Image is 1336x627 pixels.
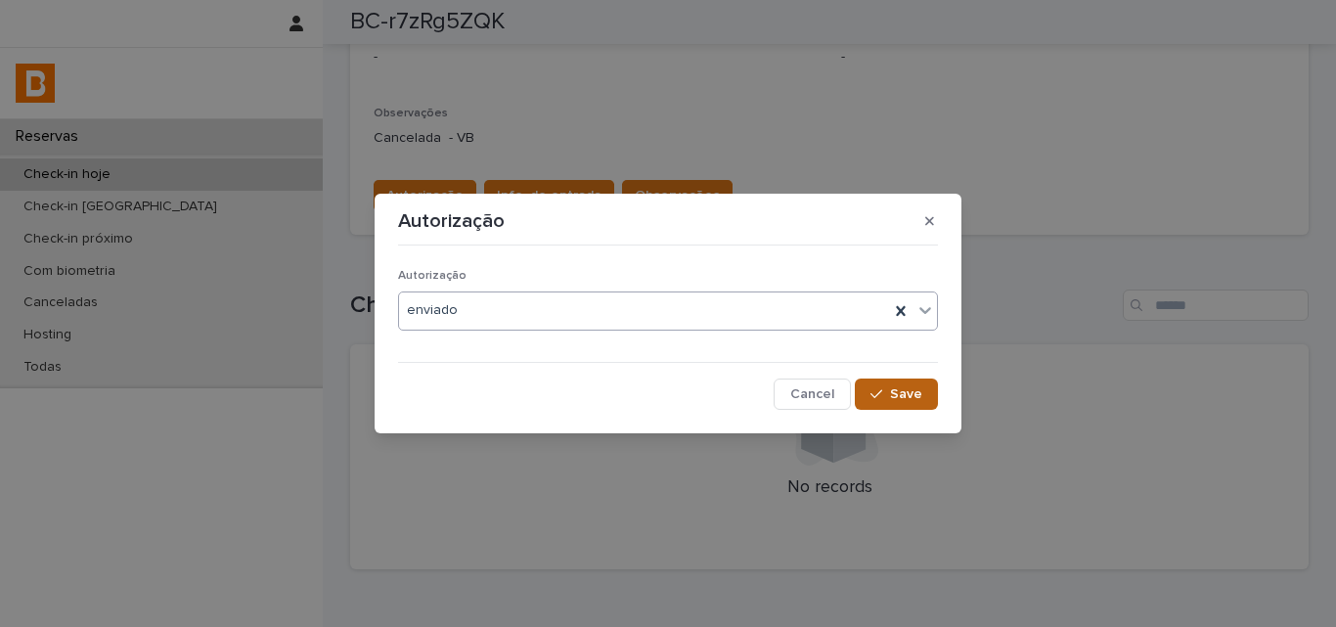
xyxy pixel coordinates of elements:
span: enviado [407,300,458,321]
button: Cancel [774,379,851,410]
span: Autorização [398,270,467,282]
span: Save [890,387,922,401]
button: Save [855,379,938,410]
span: Cancel [790,387,834,401]
p: Autorização [398,209,505,233]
